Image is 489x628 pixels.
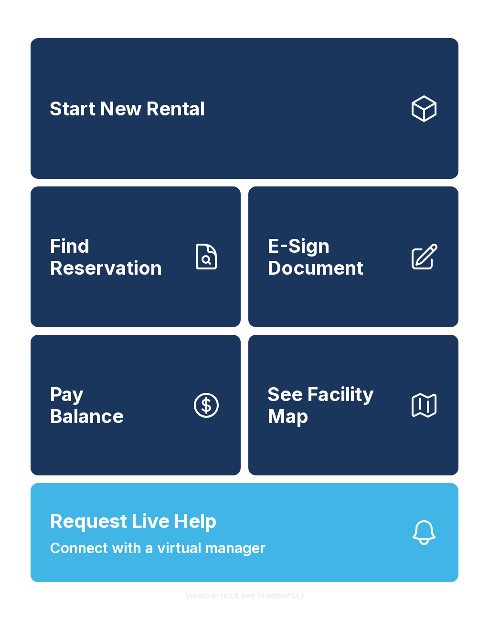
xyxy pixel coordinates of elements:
[248,335,458,475] button: See Facility Map
[267,383,401,427] span: See Facility Map
[50,235,183,278] span: Find Reservation
[50,98,205,120] span: Start New Rental
[31,483,458,582] button: Request Live HelpConnect with a virtual manager
[50,537,266,559] span: Connect with a virtual manager
[31,186,241,327] a: Find Reservation
[50,507,217,535] span: Request Live Help
[248,186,458,327] a: E-Sign Document
[31,38,458,179] a: Start New Rental
[267,235,401,278] span: E-Sign Document
[31,335,241,475] button: PayBalance
[50,383,124,427] span: Pay Balance
[178,582,311,609] button: VersionkrrefDLawElMlwz8nfSsJ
